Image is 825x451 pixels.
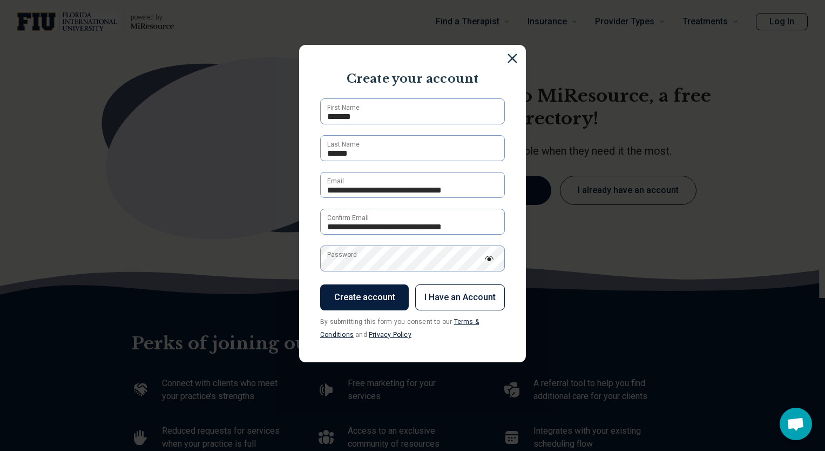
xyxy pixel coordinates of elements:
[327,140,360,149] label: Last Name
[327,176,344,186] label: Email
[327,250,357,260] label: Password
[415,284,505,310] button: I Have an Account
[320,284,409,310] button: Create account
[327,103,360,112] label: First Name
[369,331,411,339] a: Privacy Policy
[327,213,369,223] label: Confirm Email
[310,71,515,88] p: Create your account
[320,318,479,339] span: By submitting this form you consent to our and
[484,256,494,261] img: password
